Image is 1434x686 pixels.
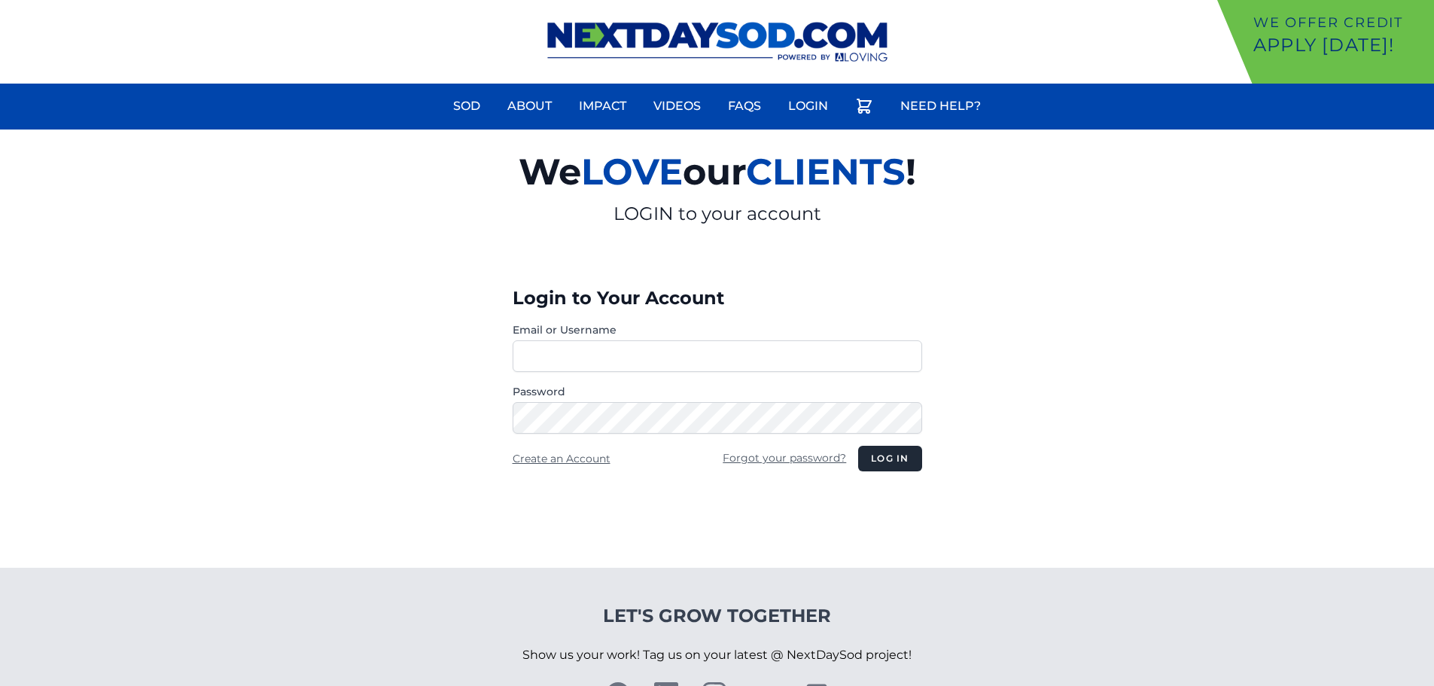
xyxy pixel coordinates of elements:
a: Sod [444,88,489,124]
a: Create an Account [513,452,610,465]
button: Log in [858,446,921,471]
span: CLIENTS [746,150,906,194]
a: Need Help? [891,88,990,124]
p: LOGIN to your account [344,202,1091,226]
h3: Login to Your Account [513,286,922,310]
p: Apply [DATE]! [1253,33,1428,57]
a: Impact [570,88,635,124]
a: Login [779,88,837,124]
p: Show us your work! Tag us on your latest @ NextDaySod project! [522,628,912,682]
span: LOVE [581,150,683,194]
label: Password [513,384,922,399]
label: Email or Username [513,322,922,337]
a: FAQs [719,88,770,124]
h2: We our ! [344,142,1091,202]
p: We offer Credit [1253,12,1428,33]
h4: Let's Grow Together [522,604,912,628]
a: Videos [644,88,710,124]
a: About [498,88,561,124]
a: Forgot your password? [723,451,846,465]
